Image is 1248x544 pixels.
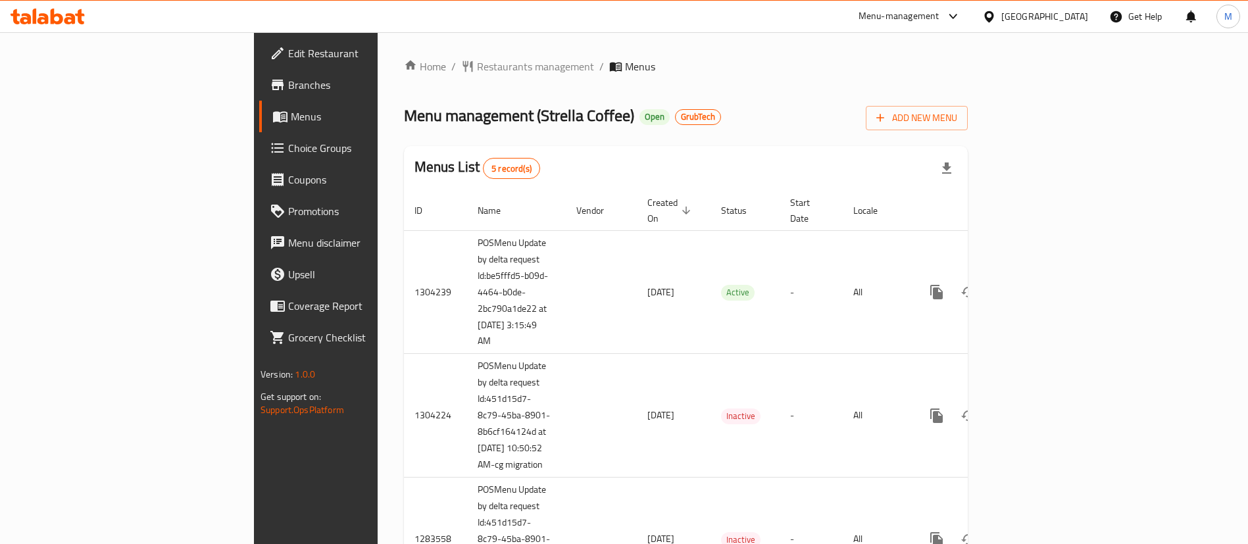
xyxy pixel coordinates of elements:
a: Promotions [259,195,462,227]
span: Edit Restaurant [288,45,452,61]
span: M [1224,9,1232,24]
a: Branches [259,69,462,101]
span: Active [721,285,755,300]
a: Choice Groups [259,132,462,164]
span: Coverage Report [288,298,452,314]
span: Get support on: [261,388,321,405]
li: / [599,59,604,74]
span: Created On [647,195,695,226]
span: Restaurants management [477,59,594,74]
a: Menu disclaimer [259,227,462,259]
td: All [843,230,911,354]
td: All [843,354,911,478]
a: Coverage Report [259,290,462,322]
span: Version: [261,366,293,383]
span: Locale [853,203,895,218]
span: Grocery Checklist [288,330,452,345]
a: Coupons [259,164,462,195]
span: Name [478,203,518,218]
nav: breadcrumb [404,59,968,74]
span: Vendor [576,203,621,218]
span: Status [721,203,764,218]
span: Menus [291,109,452,124]
span: Menus [625,59,655,74]
th: Actions [911,191,1058,231]
span: [DATE] [647,284,674,301]
span: Menu management ( Strella Coffee ) [404,101,634,130]
button: Change Status [953,400,984,432]
span: Promotions [288,203,452,219]
a: Support.OpsPlatform [261,401,344,418]
span: GrubTech [676,111,720,122]
span: Choice Groups [288,140,452,156]
button: Change Status [953,276,984,308]
td: POSMenu Update by delta request Id:be5fffd5-b09d-4464-b0de-2bc790a1de22 at [DATE] 3:15:49 AM [467,230,566,354]
div: Total records count [483,158,540,179]
span: Add New Menu [876,110,957,126]
span: Menu disclaimer [288,235,452,251]
span: ID [414,203,439,218]
td: - [780,230,843,354]
a: Menus [259,101,462,132]
div: Menu-management [859,9,939,24]
div: Active [721,285,755,301]
button: more [921,400,953,432]
span: Start Date [790,195,827,226]
a: Upsell [259,259,462,290]
span: Branches [288,77,452,93]
span: 1.0.0 [295,366,315,383]
span: [DATE] [647,407,674,424]
a: Edit Restaurant [259,37,462,69]
span: Coupons [288,172,452,187]
div: Export file [931,153,962,184]
a: Restaurants management [461,59,594,74]
span: Inactive [721,408,761,424]
span: Open [639,111,670,122]
a: Grocery Checklist [259,322,462,353]
td: - [780,354,843,478]
span: Upsell [288,266,452,282]
span: 5 record(s) [484,162,539,175]
td: POSMenu Update by delta request Id:451d15d7-8c79-45ba-8901-8b6cf164124d at [DATE] 10:50:52 AM-cg ... [467,354,566,478]
h2: Menus List [414,157,540,179]
button: Add New Menu [866,106,968,130]
div: [GEOGRAPHIC_DATA] [1001,9,1088,24]
div: Open [639,109,670,125]
button: more [921,276,953,308]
